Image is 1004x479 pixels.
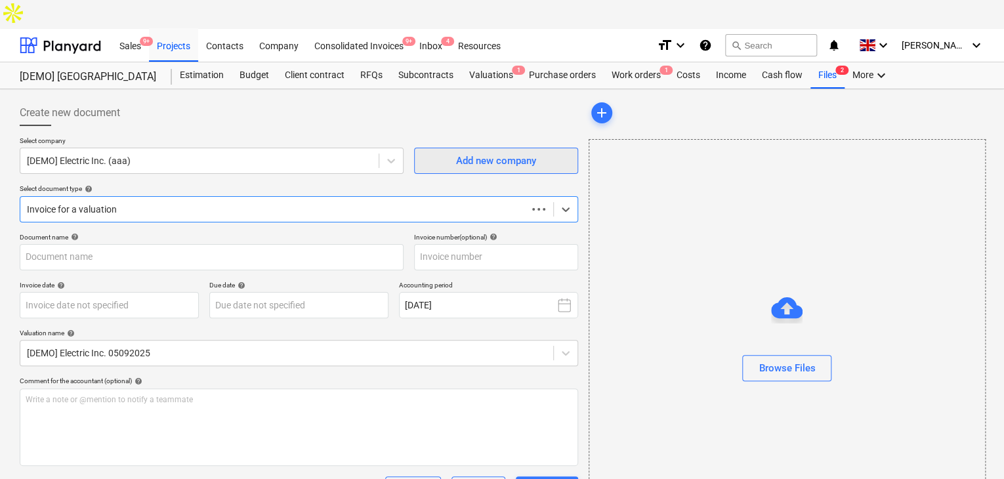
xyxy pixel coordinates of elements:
[172,62,232,89] a: Estimation
[20,329,578,337] div: Valuation name
[390,62,461,89] a: Subcontracts
[235,281,245,289] span: help
[657,37,673,53] i: format_size
[673,37,688,53] i: keyboard_arrow_down
[251,28,306,62] div: Company
[659,66,673,75] span: 1
[414,148,578,174] button: Add new company
[20,377,578,385] div: Comment for the accountant (optional)
[20,244,404,270] input: Document name
[20,233,404,241] div: Document name
[414,244,578,270] input: Invoice number
[521,62,604,89] a: Purchase orders
[461,62,521,89] div: Valuations
[810,62,845,89] div: Files
[754,62,810,89] a: Cash flow
[835,66,848,75] span: 2
[725,34,817,56] button: Search
[604,62,669,89] a: Work orders1
[411,28,450,62] div: Inbox
[902,40,967,51] span: [PERSON_NAME]
[708,62,754,89] a: Income
[112,29,149,62] a: Sales9+
[20,281,199,289] div: Invoice date
[399,292,578,318] button: [DATE]
[810,62,845,89] a: Files2
[461,62,521,89] a: Valuations1
[669,62,708,89] a: Costs
[306,28,411,62] div: Consolidated Invoices
[594,105,610,121] span: add
[20,184,578,193] div: Select document type
[604,62,669,89] div: Work orders
[399,281,578,292] p: Accounting period
[209,281,388,289] div: Due date
[20,105,120,121] span: Create new document
[198,29,251,62] a: Contacts
[699,37,712,53] i: Knowledge base
[209,292,388,318] input: Due date not specified
[450,28,509,62] div: Resources
[140,37,153,46] span: 9+
[759,360,815,377] div: Browse Files
[938,416,1004,479] iframe: Chat Widget
[251,29,306,62] a: Company
[742,355,831,381] button: Browse Files
[54,281,65,289] span: help
[198,28,251,62] div: Contacts
[414,233,578,241] div: Invoice number (optional)
[402,37,415,46] span: 9+
[112,28,149,62] div: Sales
[873,68,889,83] i: keyboard_arrow_down
[456,152,536,169] div: Add new company
[487,233,497,241] span: help
[149,29,198,62] a: Projects
[306,29,411,62] a: Consolidated Invoices9+
[20,136,404,148] p: Select company
[969,37,984,53] i: keyboard_arrow_down
[82,185,93,193] span: help
[411,29,450,62] a: Inbox4
[149,28,198,62] div: Projects
[875,37,891,53] i: keyboard_arrow_down
[232,62,277,89] a: Budget
[731,40,742,51] span: search
[827,37,841,53] i: notifications
[132,377,142,385] span: help
[20,292,199,318] input: Invoice date not specified
[277,62,352,89] a: Client contract
[352,62,390,89] a: RFQs
[450,29,509,62] a: Resources
[845,62,897,89] div: More
[68,233,79,241] span: help
[512,66,525,75] span: 1
[441,37,454,46] span: 4
[64,329,75,337] span: help
[20,70,156,84] div: [DEMO] [GEOGRAPHIC_DATA]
